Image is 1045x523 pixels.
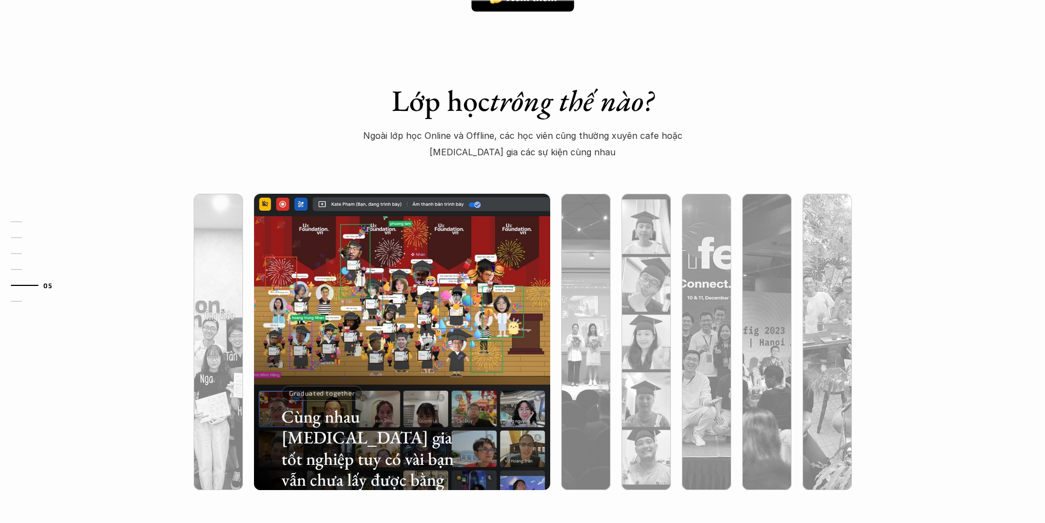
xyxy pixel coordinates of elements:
h1: Lớp học [331,83,714,119]
strong: 05 [43,282,52,289]
a: 05 [11,279,63,292]
p: Graduated together [289,389,355,397]
em: trông thế nào? [490,81,653,120]
p: Ngoài lớp học Online và Offline, các học viên cũng thường xuyên cafe hoặc [MEDICAL_DATA] gia các ... [356,127,690,161]
h3: Cùng nhau [MEDICAL_DATA] gia tốt nghiệp tuy có vài bạn vẫn chưa lấy được bằng [281,406,458,491]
